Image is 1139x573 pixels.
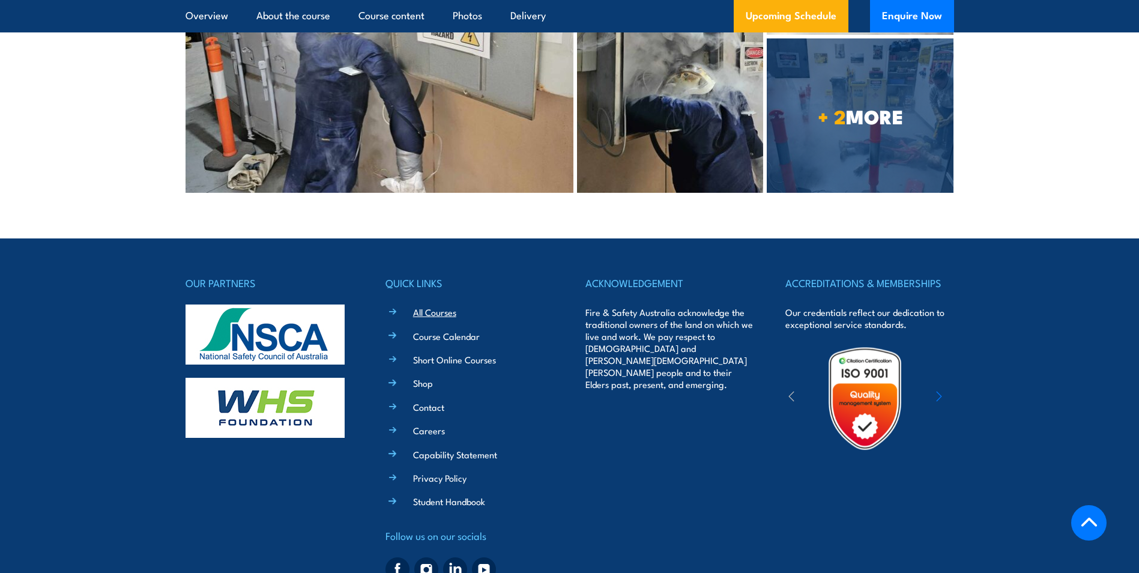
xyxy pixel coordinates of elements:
h4: ACCREDITATIONS & MEMBERSHIPS [785,274,953,291]
a: Student Handbook [413,495,485,508]
a: Contact [413,401,444,413]
img: Untitled design (19) [812,346,917,451]
span: MORE [767,108,953,124]
img: nsca-logo-footer [186,305,345,365]
a: All Courses [413,306,456,318]
a: Privacy Policy [413,471,467,484]
a: + 2MORE [767,38,953,193]
h4: ACKNOWLEDGEMENT [585,274,754,291]
a: Short Online Courses [413,353,496,366]
img: ewpa-logo [918,378,1023,419]
a: Careers [413,424,445,437]
h4: QUICK LINKS [385,274,554,291]
strong: + 2 [818,101,846,131]
p: Fire & Safety Australia acknowledge the traditional owners of the land on which we live and work.... [585,306,754,390]
p: Our credentials reflect our dedication to exceptional service standards. [785,306,953,330]
img: whs-logo-footer [186,378,345,438]
h4: Follow us on our socials [385,527,554,544]
h4: OUR PARTNERS [186,274,354,291]
a: Shop [413,377,433,389]
a: Capability Statement [413,448,497,461]
a: Course Calendar [413,330,480,342]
